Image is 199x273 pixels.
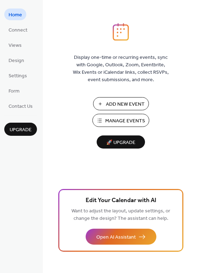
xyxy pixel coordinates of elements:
[9,42,22,49] span: Views
[92,114,149,127] button: Manage Events
[9,88,20,95] span: Form
[9,11,22,19] span: Home
[4,69,31,81] a: Settings
[93,97,149,110] button: Add New Event
[9,72,27,80] span: Settings
[10,126,32,134] span: Upgrade
[97,135,145,149] button: 🚀 Upgrade
[105,117,145,125] span: Manage Events
[73,54,169,84] span: Display one-time or recurring events, sync with Google, Outlook, Zoom, Eventbrite, Wix Events or ...
[71,206,170,223] span: Want to adjust the layout, update settings, or change the design? The assistant can help.
[4,85,24,96] a: Form
[106,101,145,108] span: Add New Event
[86,196,156,206] span: Edit Your Calendar with AI
[101,138,141,147] span: 🚀 Upgrade
[86,229,156,245] button: Open AI Assistant
[9,27,27,34] span: Connect
[9,103,33,110] span: Contact Us
[113,23,129,41] img: logo_icon.svg
[4,24,32,35] a: Connect
[4,54,28,66] a: Design
[4,39,26,51] a: Views
[9,57,24,65] span: Design
[4,123,37,136] button: Upgrade
[4,100,37,112] a: Contact Us
[4,9,26,20] a: Home
[96,234,136,241] span: Open AI Assistant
